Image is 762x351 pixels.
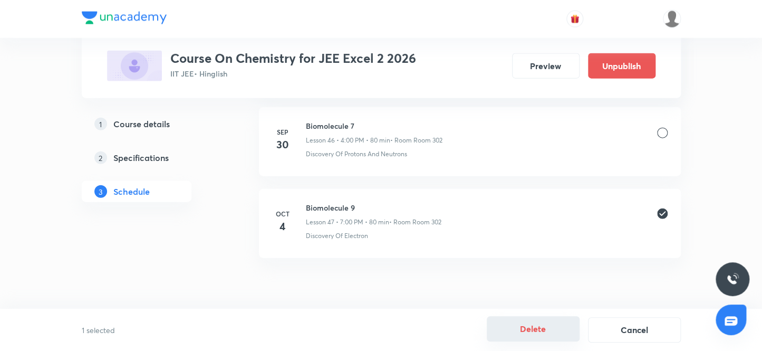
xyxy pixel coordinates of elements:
[390,136,442,145] p: • Room Room 302
[82,12,167,24] img: Company Logo
[94,118,107,130] p: 1
[113,118,170,130] h5: Course details
[82,147,225,168] a: 2Specifications
[512,53,580,79] button: Preview
[663,10,681,28] img: Devendra Kumar
[82,12,167,27] a: Company Logo
[306,149,407,159] p: Discovery Of Protons And Neutrons
[726,273,739,286] img: ttu
[170,51,416,66] h3: Course On Chemistry for JEE Excel 2 2026
[566,11,583,27] button: avatar
[272,209,293,219] h6: Oct
[306,136,390,145] p: Lesson 46 • 4:00 PM • 80 min
[113,151,169,164] h5: Specifications
[94,151,107,164] p: 2
[94,185,107,198] p: 3
[170,68,416,79] p: IIT JEE • Hinglish
[306,120,442,131] h6: Biomolecule 7
[588,53,655,79] button: Unpublish
[306,202,441,213] h6: Biomolecule 9
[272,219,293,234] h4: 4
[570,14,580,24] img: avatar
[306,231,368,241] p: Discovery Of Electron
[272,137,293,153] h4: 30
[82,325,301,336] p: 1 selected
[107,51,162,81] img: 36C2944C-047F-4D55-9B02-2B0BDCCE7AEE_plus.png
[82,113,225,135] a: 1Course details
[588,317,681,343] button: Cancel
[487,316,580,341] button: Delete
[306,217,389,227] p: Lesson 47 • 7:00 PM • 80 min
[272,127,293,137] h6: Sep
[113,185,150,198] h5: Schedule
[389,217,441,227] p: • Room Room 302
